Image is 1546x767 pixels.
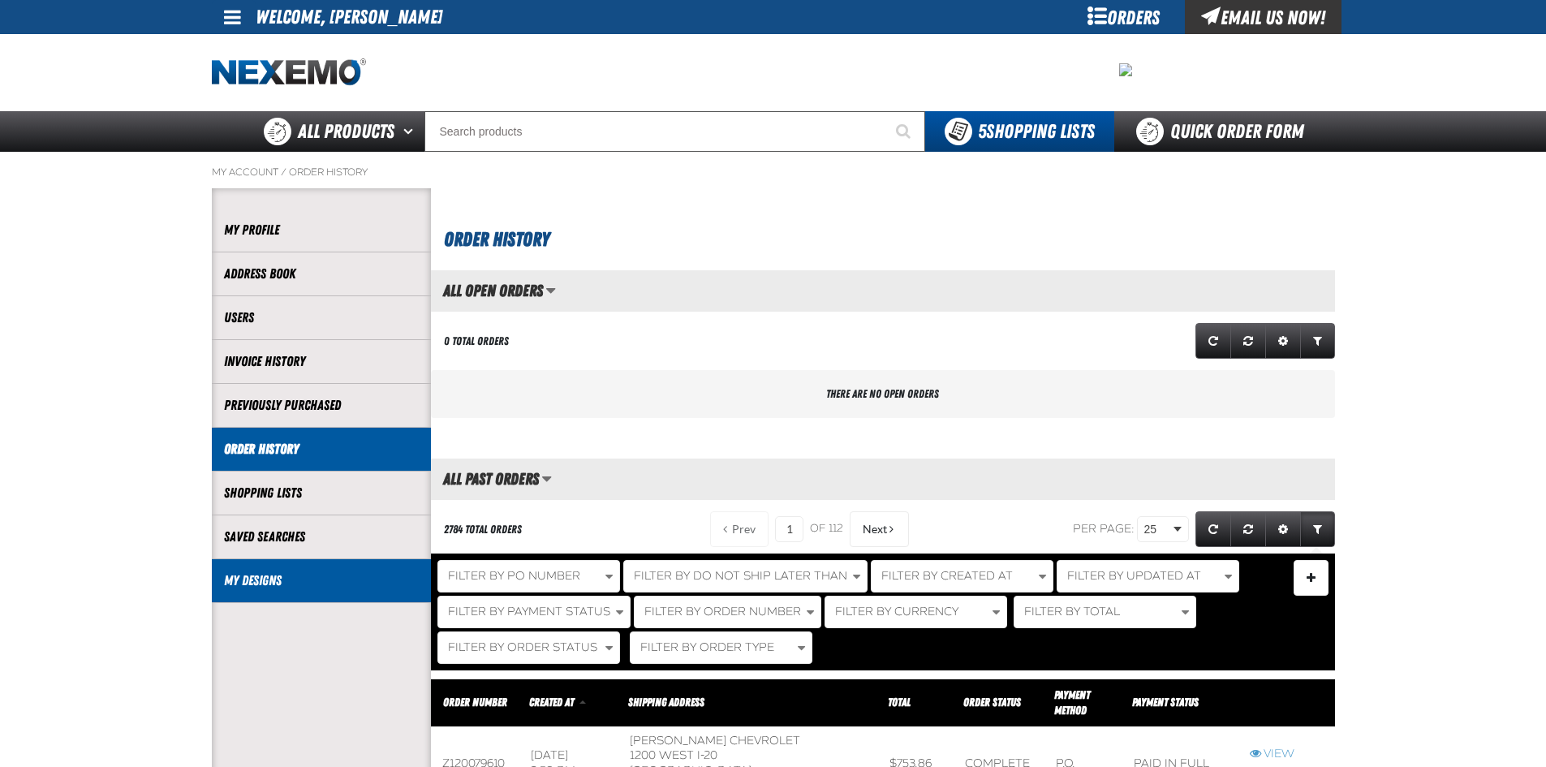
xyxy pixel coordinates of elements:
[444,228,549,251] span: Order History
[424,111,925,152] input: Search
[224,528,419,546] a: Saved Searches
[443,696,507,709] a: Order Number
[1014,596,1196,628] button: Filter By Total
[644,605,801,618] span: Filter By Order Number
[224,352,419,371] a: Invoice History
[1054,688,1090,717] span: Payment Method
[850,511,909,547] button: Next Page
[281,166,286,179] span: /
[1144,521,1170,538] span: 25
[634,596,821,628] button: Filter By Order Number
[810,522,843,536] span: of 112
[885,111,925,152] button: Start Searching
[224,396,419,415] a: Previously Purchased
[541,465,552,493] button: Manage grid views. Current view is All Past Orders
[298,117,394,146] span: All Products
[398,111,424,152] button: Open All Products pages
[1057,560,1239,592] button: Filter By Updated At
[448,605,610,618] span: Filter By Payment Status
[1300,323,1335,359] a: Expand or Collapse Grid Filters
[437,596,631,628] button: Filter By Payment Status
[212,166,278,179] a: My Account
[1307,578,1316,582] span: Manage Filters
[888,696,911,709] a: Total
[289,166,368,179] a: Order History
[630,748,717,762] span: 1200 West I-20
[529,696,574,709] span: Created At
[224,265,419,283] a: Address Book
[437,631,620,664] button: Filter By Order Status
[431,470,539,488] h2: All Past Orders
[881,569,1013,583] span: Filter By Created At
[628,696,704,709] span: Shipping Address
[224,440,419,459] a: Order History
[826,387,939,400] span: There are no open orders
[224,308,419,327] a: Users
[1294,560,1329,596] button: Expand or Collapse Filter Management drop-down
[224,221,419,239] a: My Profile
[212,58,366,87] img: Nexemo logo
[1300,511,1335,547] a: Expand or Collapse Grid Filters
[224,484,419,502] a: Shopping Lists
[448,569,580,583] span: Filter By PO Number
[1265,511,1301,547] a: Expand or Collapse Grid Settings
[224,571,419,590] a: My Designs
[634,569,847,583] span: Filter By Do Not Ship Later Than
[1119,63,1132,76] img: 6358a36e9cb9eabefd07fbcee19ff36d.jpeg
[212,58,366,87] a: Home
[978,120,986,143] strong: 5
[978,120,1095,143] span: Shopping Lists
[1073,522,1135,536] span: Per page:
[1238,679,1335,726] th: Row actions
[963,696,1021,709] a: Order Status
[1230,323,1266,359] a: Reset grid action
[630,631,812,664] button: Filter By Order Type
[437,560,620,592] button: Filter By PO Number
[444,334,509,349] div: 0 Total Orders
[1195,323,1231,359] a: Refresh grid action
[623,560,868,592] button: Filter By Do Not Ship Later Than
[212,166,1335,179] nav: Breadcrumbs
[1067,569,1201,583] span: Filter By Updated At
[871,560,1053,592] button: Filter By Created At
[1195,511,1231,547] a: Refresh grid action
[545,277,556,304] button: Manage grid views. Current view is All Open Orders
[775,516,803,542] input: Current page number
[1132,696,1199,709] span: Payment Status
[825,596,1007,628] button: Filter By Currency
[835,605,958,618] span: Filter By Currency
[448,640,597,654] span: Filter By Order Status
[640,640,774,654] span: Filter By Order Type
[1250,747,1324,762] a: View Z120079610 order
[630,734,800,748] span: [PERSON_NAME] Chevrolet
[1265,323,1301,359] a: Expand or Collapse Grid Settings
[444,522,522,537] div: 2784 Total Orders
[1024,605,1120,618] span: Filter By Total
[529,696,576,709] a: Created At
[431,282,543,299] h2: All Open Orders
[1230,511,1266,547] a: Reset grid action
[863,523,887,536] span: Next Page
[925,111,1114,152] button: You have 5 Shopping Lists. Open to view details
[1114,111,1334,152] a: Quick Order Form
